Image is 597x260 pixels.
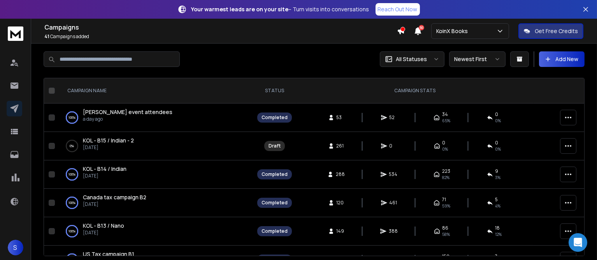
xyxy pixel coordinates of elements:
div: Completed [262,171,288,177]
a: [PERSON_NAME] event attendees [83,108,172,116]
span: 65 % [442,118,450,124]
p: 100 % [68,114,76,121]
span: 0 [442,140,446,146]
span: 59 % [442,203,450,209]
a: KOL - B15 / Indian - 2 [83,137,134,144]
p: Get Free Credits [535,27,578,35]
span: 0 [495,111,499,118]
p: 0 % [70,142,74,150]
a: US Tax campaign B1 [83,250,134,258]
button: Newest First [449,51,506,67]
div: Draft [269,143,281,149]
span: 86 [442,225,449,231]
td: 100%Canada tax campaign B2[DATE] [58,189,253,217]
span: 150 [442,253,450,260]
th: STATUS [253,78,297,104]
span: 71 [442,197,446,203]
span: 0 % [495,118,501,124]
span: 82 % [442,174,450,181]
span: 53 [337,114,344,121]
div: Completed [262,114,288,121]
span: 261 [337,143,344,149]
p: [DATE] [83,144,134,151]
span: 534 [389,171,398,177]
div: Completed [262,228,288,234]
p: All Statuses [396,55,427,63]
p: KoinX Books [436,27,471,35]
th: CAMPAIGN STATS [297,78,534,104]
button: S [8,240,23,255]
span: 461 [390,200,397,206]
span: 58 % [442,231,450,237]
span: 52 [390,114,397,121]
span: 9 [495,168,499,174]
span: 0 [495,140,499,146]
td: 100%KOL - B13 / Nano[DATE] [58,217,253,246]
span: 3 % [495,174,501,181]
span: 5 [495,197,498,203]
span: 12 % [495,231,502,237]
p: 100 % [68,199,76,207]
td: 0%KOL - B15 / Indian - 2[DATE] [58,132,253,160]
p: [DATE] [83,230,124,236]
td: 100%KOL - B14 / Indian[DATE] [58,160,253,189]
div: Completed [262,200,288,206]
td: 100%[PERSON_NAME] event attendeesa day ago [58,104,253,132]
p: a day ago [83,116,172,122]
p: – Turn visits into conversations [191,5,369,13]
button: Add New [539,51,585,67]
span: 0% [495,146,501,152]
p: [DATE] [83,201,146,207]
button: Get Free Credits [518,23,583,39]
a: Canada tax campaign B2 [83,193,146,201]
p: [DATE] [83,173,126,179]
span: 34 [442,111,448,118]
strong: Your warmest leads are on your site [191,5,289,13]
a: KOL - B13 / Nano [83,222,124,230]
span: 0 [390,143,397,149]
a: KOL - B14 / Indian [83,165,126,173]
span: 41 [44,33,49,40]
span: KOL - B14 / Indian [83,165,126,172]
span: 7 [495,253,498,260]
span: 50 [419,25,424,30]
div: Open Intercom Messenger [569,233,587,252]
span: 120 [337,200,344,206]
a: Reach Out Now [376,3,420,16]
p: 100 % [68,227,76,235]
span: 288 [336,171,345,177]
span: 18 [495,225,500,231]
span: 0% [442,146,448,152]
p: 100 % [68,170,76,178]
span: 149 [337,228,344,234]
p: Reach Out Now [378,5,418,13]
span: 223 [442,168,450,174]
h1: Campaigns [44,23,397,32]
span: 4 % [495,203,501,209]
span: KOL - B13 / Nano [83,222,124,229]
img: logo [8,26,23,41]
th: CAMPAIGN NAME [58,78,253,104]
span: 388 [389,228,398,234]
p: Campaigns added [44,33,397,40]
